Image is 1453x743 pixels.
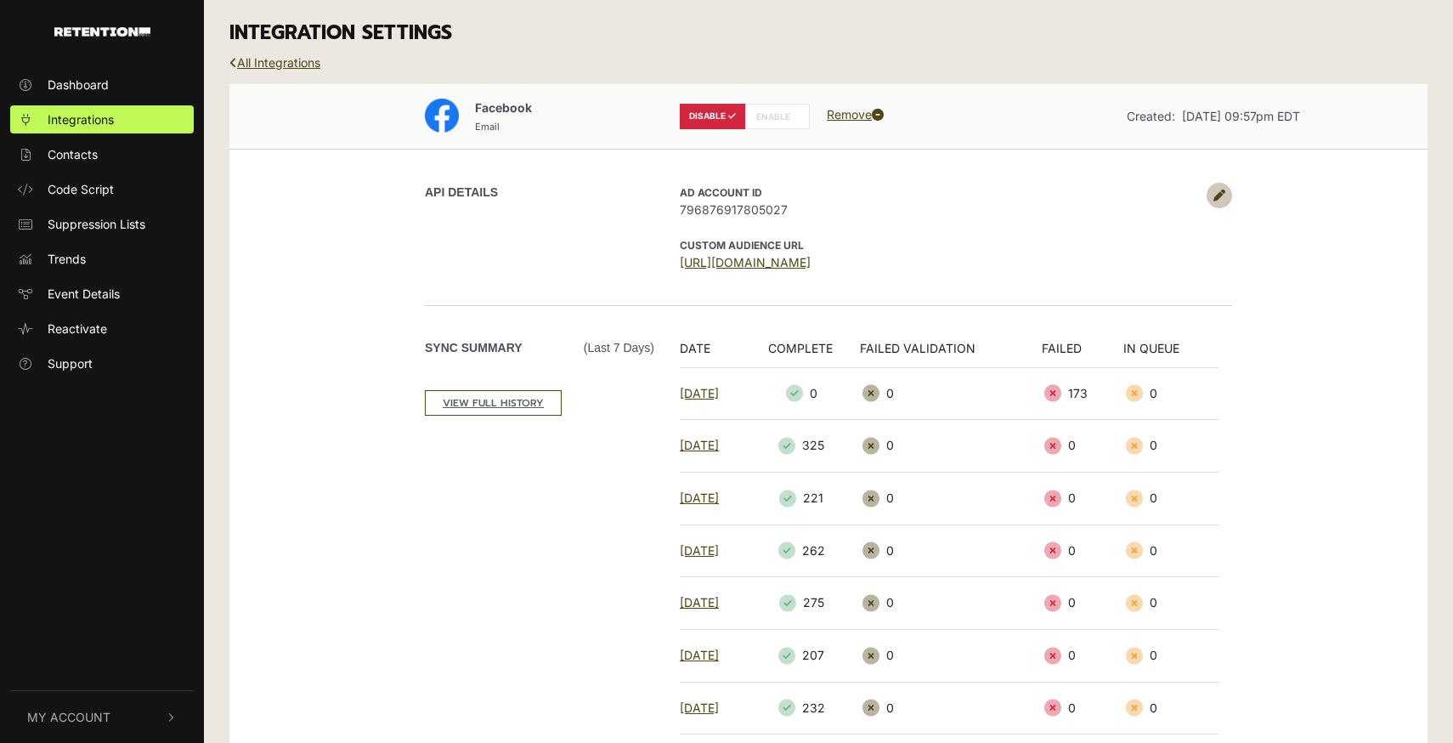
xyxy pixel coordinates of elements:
[1123,472,1219,525] td: 0
[48,215,145,233] span: Suppression Lists
[680,239,804,252] strong: CUSTOM AUDIENCE URL
[680,595,719,610] a: [DATE]
[860,367,1043,420] td: 0
[54,27,150,37] img: Retention.com
[680,491,719,505] a: [DATE]
[48,354,93,372] span: Support
[1123,577,1219,630] td: 0
[48,76,109,94] span: Dashboard
[10,315,194,343] a: Reactivate
[751,682,860,734] td: 232
[744,104,810,129] label: ENABLE
[1042,339,1123,368] th: FAILED
[1042,367,1123,420] td: 173
[1123,682,1219,734] td: 0
[1123,420,1219,473] td: 0
[10,349,194,377] a: Support
[860,472,1043,525] td: 0
[10,140,194,168] a: Contacts
[48,111,114,128] span: Integrations
[680,201,1198,218] span: 796876917805027
[680,339,751,368] th: DATE
[860,525,1043,577] td: 0
[1042,472,1123,525] td: 0
[860,420,1043,473] td: 0
[680,255,811,269] a: [URL][DOMAIN_NAME]
[680,104,745,129] label: DISABLE
[680,543,719,558] a: [DATE]
[860,629,1043,682] td: 0
[751,472,860,525] td: 221
[1127,109,1175,123] span: Created:
[1123,629,1219,682] td: 0
[425,99,459,133] img: Facebook
[680,386,719,400] a: [DATE]
[751,629,860,682] td: 207
[10,245,194,273] a: Trends
[860,339,1043,368] th: FAILED VALIDATION
[680,700,719,715] a: [DATE]
[860,682,1043,734] td: 0
[229,55,320,70] a: All Integrations
[680,438,719,452] a: [DATE]
[48,145,98,163] span: Contacts
[10,175,194,203] a: Code Script
[475,100,532,115] span: Facebook
[751,577,860,630] td: 275
[48,250,86,268] span: Trends
[1042,577,1123,630] td: 0
[229,21,1428,45] h3: INTEGRATION SETTINGS
[827,107,884,122] a: Remove
[1042,682,1123,734] td: 0
[48,285,120,303] span: Event Details
[680,186,762,199] strong: AD Account ID
[10,105,194,133] a: Integrations
[425,390,562,416] a: VIEW FULL HISTORY
[1123,339,1219,368] th: IN QUEUE
[584,339,654,357] span: (Last 7 days)
[425,339,654,357] label: Sync Summary
[1042,420,1123,473] td: 0
[1042,525,1123,577] td: 0
[10,71,194,99] a: Dashboard
[751,367,860,420] td: 0
[10,280,194,308] a: Event Details
[48,180,114,198] span: Code Script
[1123,525,1219,577] td: 0
[1123,367,1219,420] td: 0
[751,525,860,577] td: 262
[1182,109,1300,123] span: [DATE] 09:57pm EDT
[425,184,498,201] label: API DETAILS
[27,708,110,726] span: My Account
[48,320,107,337] span: Reactivate
[475,121,500,133] small: Email
[860,577,1043,630] td: 0
[10,691,194,743] button: My Account
[680,648,719,662] a: [DATE]
[751,420,860,473] td: 325
[1042,629,1123,682] td: 0
[10,210,194,238] a: Suppression Lists
[751,339,860,368] th: COMPLETE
